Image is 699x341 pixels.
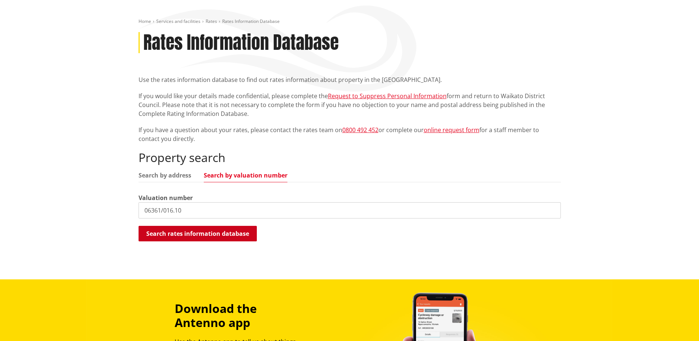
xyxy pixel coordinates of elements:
[139,202,561,218] input: e.g. 03920/020.01A
[139,18,561,25] nav: breadcrumb
[143,32,339,54] h1: Rates Information Database
[139,226,257,241] button: Search rates information database
[206,18,217,24] a: Rates
[139,193,193,202] label: Valuation number
[139,125,561,143] p: If you have a question about your rates, please contact the rates team on or complete our for a s...
[342,126,378,134] a: 0800 492 452
[156,18,200,24] a: Services and facilities
[328,92,447,100] a: Request to Suppress Personal Information
[139,75,561,84] p: Use the rates information database to find out rates information about property in the [GEOGRAPHI...
[139,151,561,165] h2: Property search
[665,310,692,337] iframe: Messenger Launcher
[139,172,191,178] a: Search by address
[139,92,561,118] p: If you would like your details made confidential, please complete the form and return to Waikato ...
[222,18,280,24] span: Rates Information Database
[204,172,287,178] a: Search by valuation number
[139,18,151,24] a: Home
[175,302,308,330] h3: Download the Antenno app
[424,126,479,134] a: online request form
